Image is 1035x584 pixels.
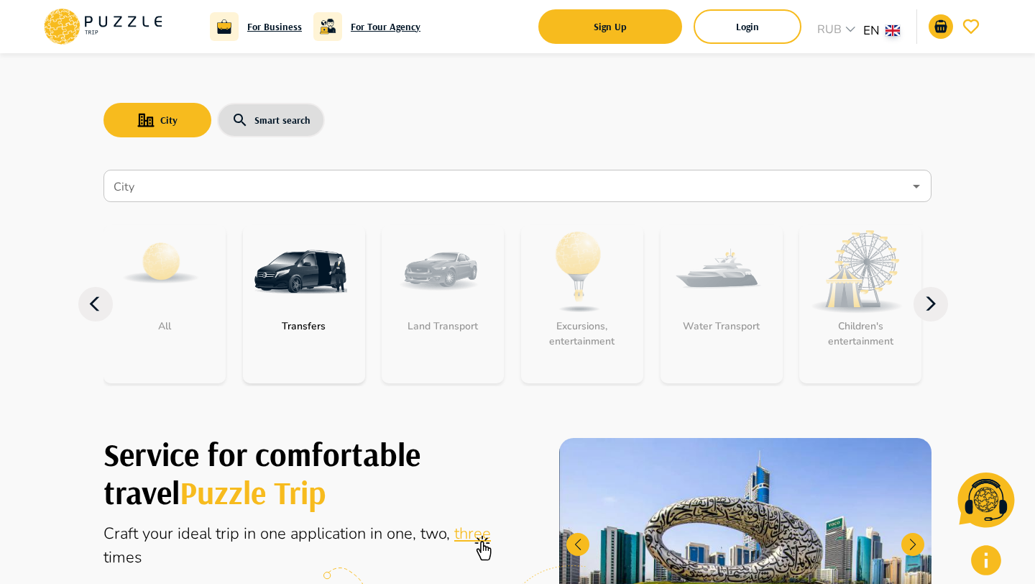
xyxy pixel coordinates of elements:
[799,225,921,383] div: category-children_activity
[244,523,260,544] span: in
[142,523,178,544] span: your
[959,14,983,39] button: go-to-wishlist-submit-button
[370,523,387,544] span: in
[243,225,365,383] div: category-get_transfer
[521,225,643,383] div: category-activity
[454,523,491,544] span: three
[351,19,420,35] a: For Tour Agency
[247,19,302,35] a: For Business
[103,522,526,570] div: Online aggregator of travel services to travel around the world.
[103,547,142,568] span: times
[382,225,504,383] div: category-landing_transport
[103,435,526,511] h1: Create your perfect trip with Puzzle Trip.
[906,176,926,196] button: Open
[216,523,244,544] span: trip
[103,225,226,383] div: category-all
[254,225,347,319] img: GetTransfer
[863,22,880,40] p: EN
[813,21,863,42] div: RUB
[387,523,420,544] span: one,
[180,472,326,512] span: Puzzle Trip
[885,25,900,36] img: lang
[275,319,333,334] p: Transfers
[420,523,454,544] span: two,
[103,103,211,137] button: search-with-city
[661,225,783,383] div: category-water_transport
[217,103,325,137] button: search-with-elastic-search
[929,14,953,39] button: go-to-basket-submit-button
[103,523,142,544] span: Craft
[260,523,290,544] span: one
[538,9,682,44] button: signup
[694,9,801,44] button: login
[178,523,216,544] span: ideal
[290,523,370,544] span: application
